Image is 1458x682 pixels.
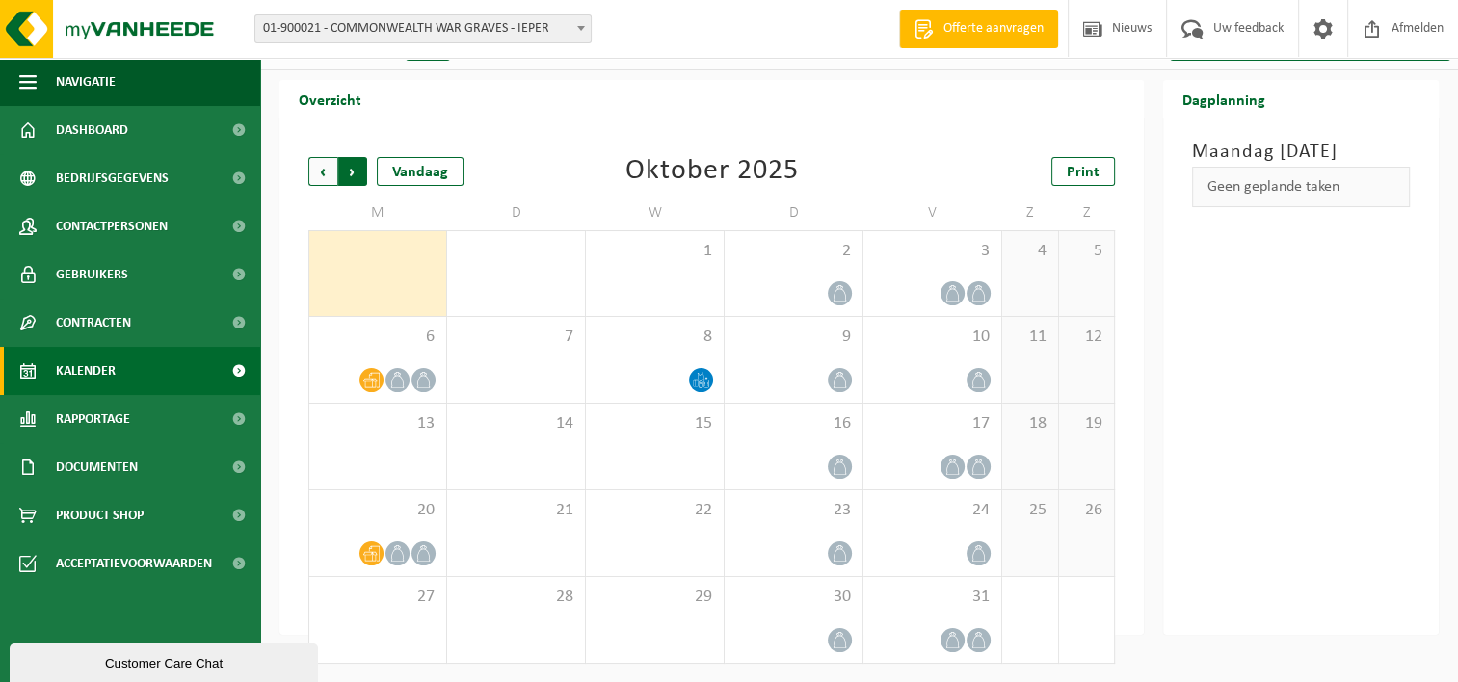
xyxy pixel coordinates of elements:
span: 22 [596,500,714,521]
span: Bedrijfsgegevens [56,154,169,202]
span: 20 [319,500,437,521]
td: Z [1059,196,1116,230]
span: Navigatie [56,58,116,106]
span: Rapportage [56,395,130,443]
div: Oktober 2025 [625,157,799,186]
div: Vandaag [377,157,464,186]
span: Offerte aanvragen [939,19,1048,39]
span: 3 [873,241,992,262]
span: 14 [457,413,575,434]
span: 28 [457,587,575,608]
a: Offerte aanvragen [899,10,1058,48]
span: 26 [1069,500,1105,521]
span: Volgende [338,157,367,186]
span: 01-900021 - COMMONWEALTH WAR GRAVES - IEPER [254,14,592,43]
span: 23 [734,500,853,521]
h2: Overzicht [279,80,381,118]
a: Print [1051,157,1115,186]
td: D [447,196,586,230]
span: 4 [1012,241,1048,262]
span: Gebruikers [56,250,128,299]
span: 25 [1012,500,1048,521]
span: 6 [319,327,437,348]
span: Kalender [56,347,116,395]
span: 1 [596,241,714,262]
span: 17 [873,413,992,434]
div: Geen geplande taken [1192,167,1410,207]
span: Documenten [56,443,138,491]
h3: Maandag [DATE] [1192,138,1410,167]
span: Contactpersonen [56,202,168,250]
span: 31 [873,587,992,608]
td: D [725,196,863,230]
td: W [586,196,725,230]
span: 19 [1069,413,1105,434]
span: 30 [734,587,853,608]
span: 7 [457,327,575,348]
span: 16 [734,413,853,434]
span: 2 [734,241,853,262]
span: Acceptatievoorwaarden [56,539,212,588]
span: Contracten [56,299,131,347]
span: 18 [1012,413,1048,434]
span: 27 [319,587,437,608]
span: 21 [457,500,575,521]
span: 11 [1012,327,1048,348]
span: 9 [734,327,853,348]
span: 24 [873,500,992,521]
span: 10 [873,327,992,348]
td: V [863,196,1002,230]
span: 29 [596,587,714,608]
span: 13 [319,413,437,434]
span: 8 [596,327,714,348]
span: Dashboard [56,106,128,154]
span: Print [1067,165,1100,180]
span: 12 [1069,327,1105,348]
span: Vorige [308,157,337,186]
span: 01-900021 - COMMONWEALTH WAR GRAVES - IEPER [255,15,591,42]
td: M [308,196,447,230]
td: Z [1002,196,1059,230]
span: Product Shop [56,491,144,539]
span: 15 [596,413,714,434]
iframe: chat widget [10,640,322,682]
h2: Dagplanning [1163,80,1285,118]
span: 5 [1069,241,1105,262]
